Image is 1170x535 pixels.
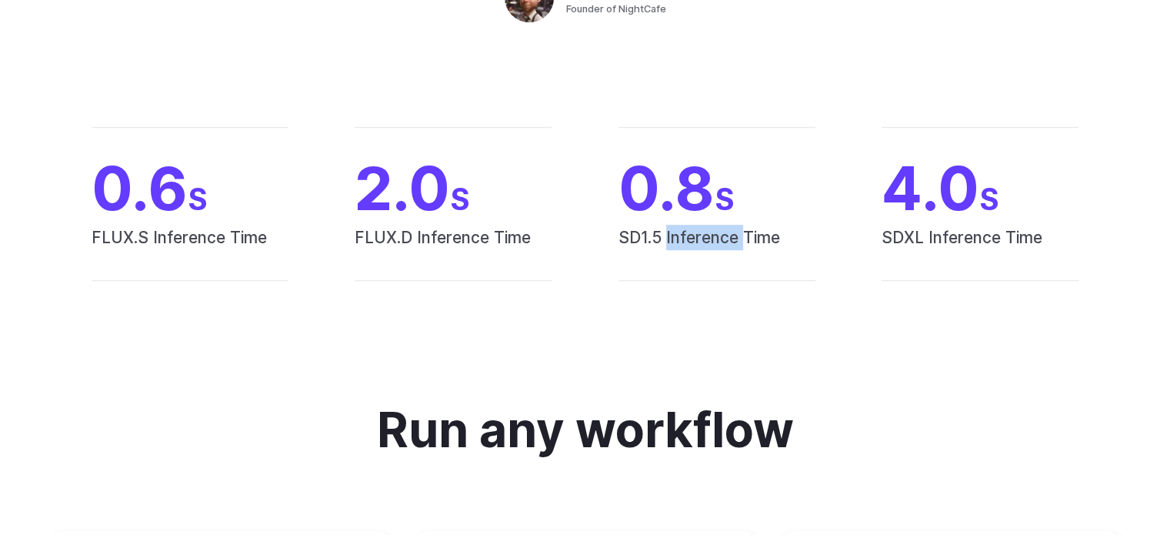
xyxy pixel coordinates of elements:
[979,181,999,217] span: S
[882,159,1078,219] span: 4.0
[715,181,735,217] span: S
[92,159,288,219] span: 0.6
[188,181,208,217] span: S
[92,225,288,280] span: FLUX.S Inference Time
[377,404,794,457] h2: Run any workflow
[355,225,552,280] span: FLUX.D Inference Time
[618,159,815,219] span: 0.8
[618,225,815,280] span: SD1.5 Inference Time
[450,181,470,217] span: S
[882,225,1078,280] span: SDXL Inference Time
[566,2,666,17] span: Founder of NightCafe
[355,159,552,219] span: 2.0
